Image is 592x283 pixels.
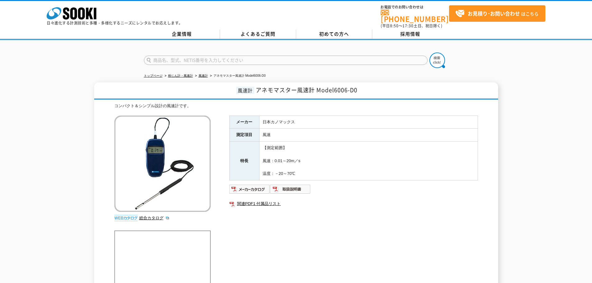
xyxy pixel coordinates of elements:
[429,52,445,68] img: btn_search.png
[296,30,372,39] a: 初めての方へ
[381,10,449,22] a: [PHONE_NUMBER]
[256,86,357,94] span: アネモマスター風速計 Model6006-D0
[229,184,270,194] img: メーカーカタログ
[270,184,311,194] img: 取扱説明書
[319,30,349,37] span: 初めての方へ
[114,215,138,221] img: webカタログ
[47,21,183,25] p: 日々進化する計測技術と多種・多様化するニーズにレンタルでお応えします。
[144,56,428,65] input: 商品名、型式、NETIS番号を入力してください
[229,129,259,142] th: 測定項目
[236,87,254,94] span: 風速計
[259,142,478,180] td: 【測定範囲】 風速：0.01～20m／s 温度：－20～70℃
[229,200,478,208] a: 関連PDF1 付属品リスト
[455,9,539,18] span: はこちら
[168,74,193,77] a: 粉じん計・風速計
[209,73,266,79] li: アネモマスター風速計 Model6006-D0
[114,116,211,212] img: アネモマスター風速計 Model6006-D0
[144,30,220,39] a: 企業情報
[144,74,163,77] a: トップページ
[229,188,270,193] a: メーカーカタログ
[229,142,259,180] th: 特長
[402,23,414,29] span: 17:30
[229,116,259,129] th: メーカー
[381,5,449,9] span: お電話でのお問い合わせは
[114,103,478,109] div: コンパクト＆シンプル設計の風速計です。
[199,74,208,77] a: 風速計
[220,30,296,39] a: よくあるご質問
[259,129,478,142] td: 風速
[449,5,545,22] a: お見積り･お問い合わせはこちら
[139,216,170,220] a: 総合カタログ
[390,23,399,29] span: 8:50
[372,30,448,39] a: 採用情報
[270,188,311,193] a: 取扱説明書
[468,10,520,17] strong: お見積り･お問い合わせ
[259,116,478,129] td: 日本カノマックス
[381,23,442,29] span: (平日 ～ 土日、祝日除く)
